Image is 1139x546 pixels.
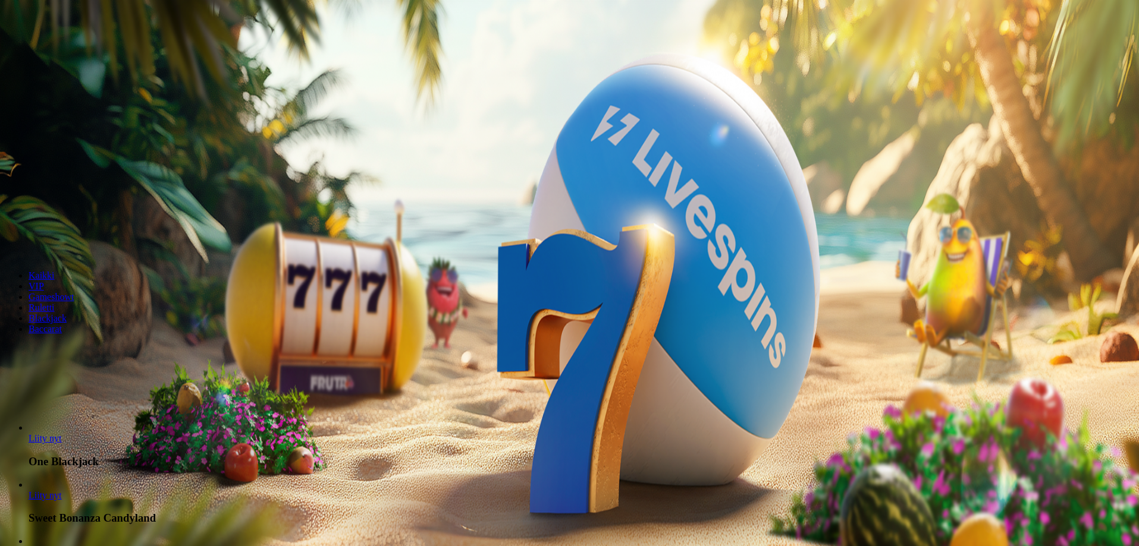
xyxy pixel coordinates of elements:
[29,512,1134,525] h3: Sweet Bonanza Candyland
[29,433,62,443] a: One Blackjack
[29,490,62,500] span: Liity nyt
[29,281,44,291] a: VIP
[29,479,1134,525] article: Sweet Bonanza Candyland
[29,455,1134,468] h3: One Blackjack
[29,422,1134,468] article: One Blackjack
[29,292,74,302] a: Gameshowt
[29,270,55,280] a: Kaikki
[29,313,67,323] a: Blackjack
[29,490,62,500] a: Sweet Bonanza Candyland
[29,302,55,313] a: Ruletti
[29,324,62,334] a: Baccarat
[29,433,62,443] span: Liity nyt
[5,250,1134,356] header: Lobby
[5,250,1134,334] nav: Lobby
